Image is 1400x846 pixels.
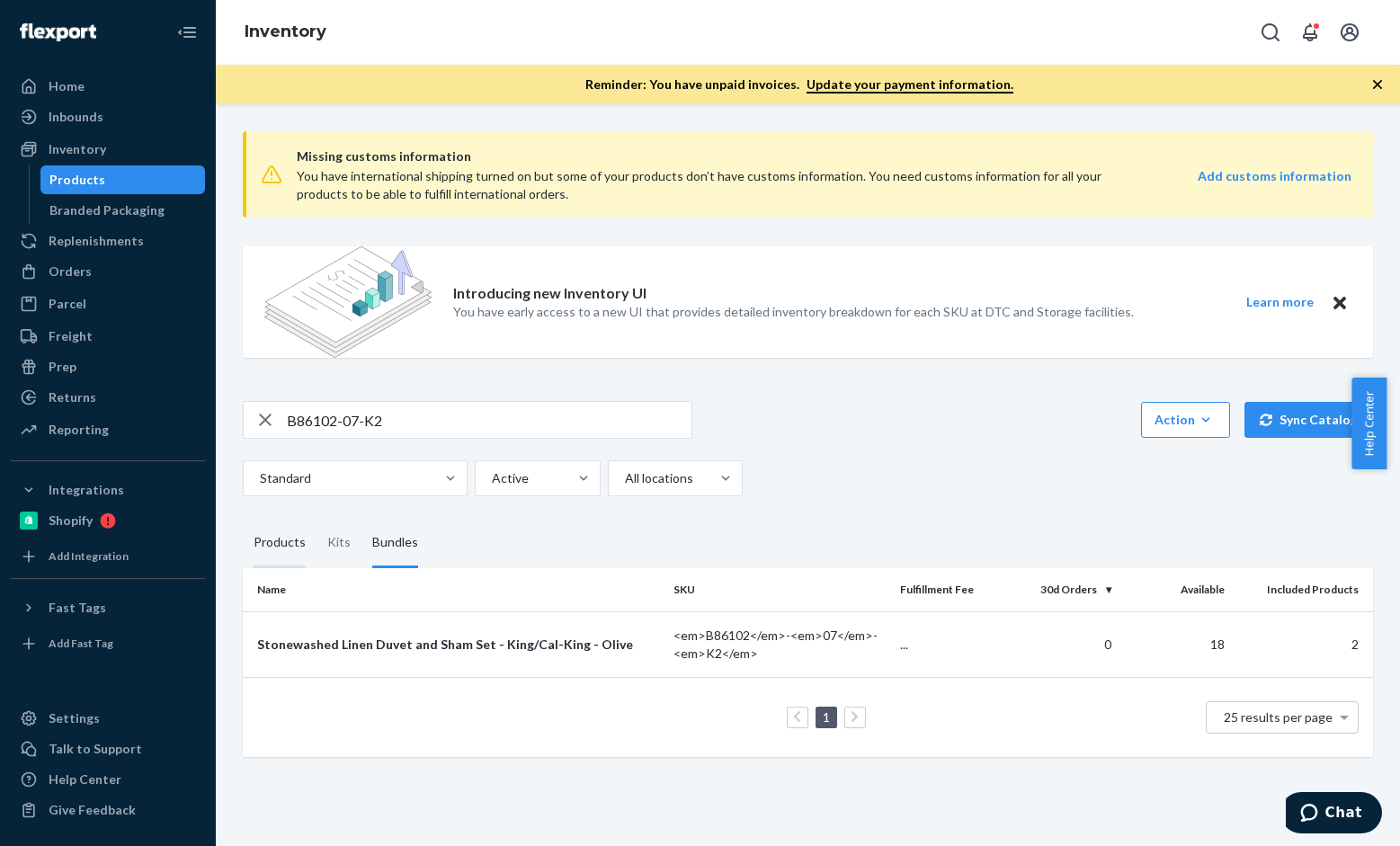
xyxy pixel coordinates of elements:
[264,246,432,358] img: new-reports-banner-icon.82668bd98b6a51aee86340f2a7b77ae3.png
[11,796,205,824] button: Give Feedback
[1005,611,1119,677] td: 0
[11,629,205,658] a: Add Fast Tag
[49,388,96,406] div: Returns
[819,709,834,725] a: Page 1 is your current page
[49,171,105,189] div: Products
[230,6,341,58] ol: breadcrumbs
[49,801,136,819] div: Give Feedback
[1224,709,1333,725] span: 25 results per page
[893,568,1006,611] th: Fulfillment Fee
[11,227,205,255] a: Replenishments
[11,765,205,794] a: Help Center
[585,76,1013,94] p: Reminder: You have unpaid invoices.
[11,735,205,763] button: Talk to Support
[297,167,1140,203] div: You have international shipping turned on but some of your products don’t have customs informatio...
[49,263,92,281] div: Orders
[1286,792,1382,837] iframe: Opens a widget where you can chat to one of our agents
[49,599,106,617] div: Fast Tags
[11,289,205,318] a: Parcel
[49,709,100,727] div: Settings
[257,636,659,654] div: Stonewashed Linen Duvet and Sham Set - King/Cal-King - Olive
[245,22,326,41] a: Inventory
[1198,168,1351,183] strong: Add customs information
[11,383,205,412] a: Returns
[49,327,93,345] div: Freight
[1351,378,1387,469] button: Help Center
[49,636,113,651] div: Add Fast Tag
[11,72,205,101] a: Home
[297,146,1351,167] span: Missing customs information
[1292,14,1328,50] button: Open notifications
[372,518,418,568] div: Bundles
[49,201,165,219] div: Branded Packaging
[1198,167,1351,203] a: Add customs information
[1141,402,1230,438] button: Action
[1119,611,1232,677] td: 18
[49,232,144,250] div: Replenishments
[453,303,1134,321] p: You have early access to a new UI that provides detailed inventory breakdown for each SKU at DTC ...
[1328,291,1351,314] button: Close
[49,295,86,313] div: Parcel
[1232,611,1373,677] td: 2
[1244,402,1373,438] button: Sync Catalog
[11,257,205,286] a: Orders
[243,568,666,611] th: Name
[49,421,109,439] div: Reporting
[49,108,103,126] div: Inbounds
[1332,14,1368,50] button: Open account menu
[623,469,625,487] input: All locations
[40,165,206,194] a: Products
[893,611,1006,677] td: ...
[49,770,121,788] div: Help Center
[1005,568,1119,611] th: 30d Orders
[11,352,205,381] a: Prep
[807,76,1013,94] a: Update your payment information.
[11,476,205,504] button: Integrations
[666,611,892,677] td: <em>B86102</em>-<em>07</em>-<em>K2</em>
[49,548,129,564] div: Add Integration
[11,102,205,131] a: Inbounds
[49,140,106,158] div: Inventory
[49,481,124,499] div: Integrations
[49,77,85,95] div: Home
[11,135,205,164] a: Inventory
[327,518,351,568] div: Kits
[49,358,76,376] div: Prep
[287,402,691,438] input: Search inventory by name or sku
[1253,14,1289,50] button: Open Search Box
[453,283,646,304] p: Introducing new Inventory UI
[169,14,205,50] button: Close Navigation
[49,740,142,758] div: Talk to Support
[11,415,205,444] a: Reporting
[11,322,205,351] a: Freight
[40,196,206,225] a: Branded Packaging
[490,469,492,487] input: Active
[1119,568,1232,611] th: Available
[11,506,205,535] a: Shopify
[1235,291,1324,314] button: Learn more
[254,518,306,568] div: Products
[1232,568,1373,611] th: Included Products
[49,512,93,530] div: Shopify
[11,704,205,733] a: Settings
[666,568,892,611] th: SKU
[11,593,205,622] button: Fast Tags
[258,469,260,487] input: Standard
[20,23,96,41] img: Flexport logo
[1155,411,1217,429] div: Action
[11,542,205,571] a: Add Integration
